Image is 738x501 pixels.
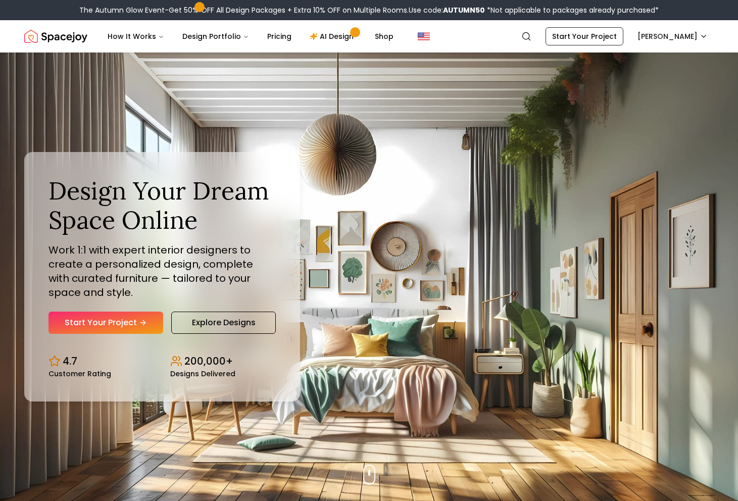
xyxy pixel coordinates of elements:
[48,243,276,299] p: Work 1:1 with expert interior designers to create a personalized design, complete with curated fu...
[546,27,623,45] a: Start Your Project
[170,370,235,377] small: Designs Delivered
[48,176,276,234] h1: Design Your Dream Space Online
[24,26,87,46] a: Spacejoy
[409,5,485,15] span: Use code:
[443,5,485,15] b: AUTUMN50
[100,26,172,46] button: How It Works
[259,26,300,46] a: Pricing
[485,5,659,15] span: *Not applicable to packages already purchased*
[48,370,111,377] small: Customer Rating
[631,27,714,45] button: [PERSON_NAME]
[184,354,233,368] p: 200,000+
[48,312,163,334] a: Start Your Project
[79,5,659,15] div: The Autumn Glow Event-Get 50% OFF All Design Packages + Extra 10% OFF on Multiple Rooms.
[174,26,257,46] button: Design Portfolio
[24,26,87,46] img: Spacejoy Logo
[171,312,276,334] a: Explore Designs
[418,30,430,42] img: United States
[63,354,77,368] p: 4.7
[302,26,365,46] a: AI Design
[24,20,714,53] nav: Global
[100,26,402,46] nav: Main
[367,26,402,46] a: Shop
[48,346,276,377] div: Design stats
